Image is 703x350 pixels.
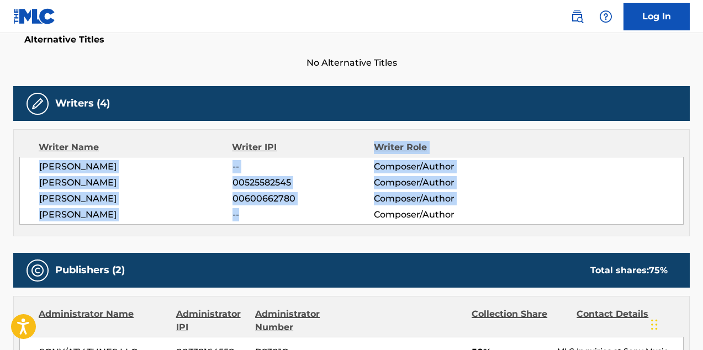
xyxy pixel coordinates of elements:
[55,97,110,110] h5: Writers (4)
[590,264,668,277] div: Total shares:
[374,176,503,189] span: Composer/Author
[39,192,232,205] span: [PERSON_NAME]
[255,307,352,334] div: Administrator Number
[374,160,503,173] span: Composer/Author
[577,307,673,334] div: Contact Details
[648,297,703,350] iframe: Chat Widget
[651,308,658,341] div: Drag
[599,10,612,23] img: help
[39,307,168,334] div: Administrator Name
[649,265,668,275] span: 75 %
[24,34,679,45] h5: Alternative Titles
[39,208,232,221] span: [PERSON_NAME]
[39,141,232,154] div: Writer Name
[374,208,503,221] span: Composer/Author
[232,141,374,154] div: Writer IPI
[31,97,44,110] img: Writers
[374,141,503,154] div: Writer Role
[472,307,568,334] div: Collection Share
[232,160,374,173] span: --
[13,56,690,70] span: No Alternative Titles
[176,307,247,334] div: Administrator IPI
[232,192,374,205] span: 00600662780
[232,208,374,221] span: --
[232,176,374,189] span: 00525582545
[31,264,44,277] img: Publishers
[13,8,56,24] img: MLC Logo
[570,10,584,23] img: search
[39,160,232,173] span: [PERSON_NAME]
[595,6,617,28] div: Help
[374,192,503,205] span: Composer/Author
[566,6,588,28] a: Public Search
[623,3,690,30] a: Log In
[39,176,232,189] span: [PERSON_NAME]
[55,264,125,277] h5: Publishers (2)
